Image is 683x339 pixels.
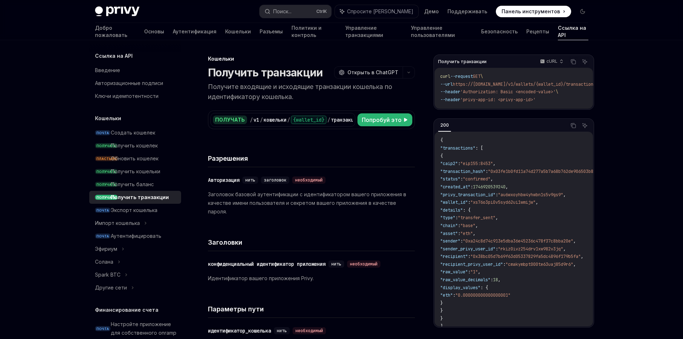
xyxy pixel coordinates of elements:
[495,192,498,198] span: :
[95,272,120,278] font: Spark BTC
[580,121,589,130] button: Спросите ИИ
[498,246,563,252] span: "rkiz0ivz254drv1xw982v3jq"
[89,165,181,178] a: ПОЛУЧАТЬПолучить кошельки
[111,233,161,239] font: Аутентифицировать
[440,300,443,306] span: }
[440,184,470,190] span: "created_at"
[440,246,495,252] span: "sender_privy_user_id"
[95,80,163,86] font: Авторизационные подписи
[89,90,181,103] a: Ключи идемпотентности
[260,117,263,123] font: /
[470,269,478,275] span: "1"
[440,292,453,298] span: "eth"
[577,6,588,17] button: Включить темный режим
[440,215,455,221] span: "type"
[287,117,290,123] font: /
[546,58,558,64] font: cURL
[460,231,473,236] span: "eth"
[95,23,136,40] a: Добро пожаловать
[95,284,127,291] font: Другие сети
[573,238,576,244] span: ,
[440,238,460,244] span: "sender"
[580,57,589,66] button: Спросите ИИ
[89,191,181,204] a: ПОЛУЧАТЬПолучить транзакции
[291,25,322,38] font: Политики и контроль
[208,177,239,183] font: Авторизация
[424,8,439,15] a: Демо
[460,238,463,244] span: :
[502,8,560,14] font: Панель инструментов
[440,89,460,95] span: --header
[295,177,323,183] font: необходимый
[89,139,181,152] a: ПОЛУЧАТЬПолучить кошелек
[111,194,169,200] font: Получить транзакции
[347,8,413,14] font: Спросите [PERSON_NAME]
[173,28,217,34] font: Аутентификация
[440,192,495,198] span: "privy_transaction_id"
[498,277,501,283] span: ,
[569,121,578,130] button: Скопировать содержимое из блока кода
[111,155,158,161] font: Обновить кошелек
[96,157,117,161] font: ПЛАСТЫРЬ
[463,176,490,182] span: "confirmed"
[324,9,327,14] font: K
[331,261,341,267] font: нить
[558,25,586,38] font: Ссылка на API
[95,246,117,252] font: Эфириум
[460,161,493,166] span: "eip155:8453"
[253,117,259,123] font: v1
[208,305,264,313] font: Параметры пути
[485,169,488,174] span: :
[357,113,412,126] button: Попробуй это
[277,328,287,334] font: нить
[95,93,158,99] font: Ключи идемпотентности
[453,292,455,298] span: :
[506,184,508,190] span: ,
[447,8,487,14] font: Поддерживать
[440,254,468,259] span: "recipient"
[335,5,418,18] button: Спросите [PERSON_NAME]
[96,131,109,135] font: ПОЧТА
[470,254,581,259] span: "0x38bc05d7b69f63d05337829fa5dc4896f179b5fa"
[440,145,475,151] span: "transactions"
[89,126,181,139] a: ПОЧТАСоздать кошелек
[506,262,573,267] span: "cmakymbpt000te63uaj85d9r6"
[295,328,323,334] font: необходимый
[95,259,113,265] font: Солана
[581,254,583,259] span: ,
[440,161,458,166] span: "caip2"
[96,196,116,199] font: ПОЛУЧАТЬ
[440,199,468,205] span: "wallet_id"
[440,169,485,174] span: "transaction_hash"
[458,215,495,221] span: "transfer_sent"
[208,191,406,215] font: Заголовок базовой аутентификации с идентификатором вашего приложения в качестве имени пользовател...
[316,9,324,14] font: Ctrl
[460,89,556,95] span: 'Authorization: Basic <encoded-value>'
[331,117,360,123] font: транзакции
[95,53,133,59] font: Ссылка на API
[526,28,549,34] font: Рецепты
[493,161,495,166] span: ,
[490,277,493,283] span: :
[208,83,392,100] font: Получите входящие и исходящие транзакции кошелька по идентификатору кошелька.
[473,184,506,190] span: 1746920539240
[362,116,402,123] font: Попробуй это
[334,66,403,79] button: Открыть в ChatGPT
[440,262,503,267] span: "recipient_privy_user_id"
[345,25,383,38] font: Управление транзакциями
[293,117,324,123] font: {wallet_id}
[473,231,475,236] span: ,
[96,183,116,187] font: ПОЛУЧАТЬ
[95,6,139,17] img: темный логотип
[89,178,181,191] a: ПОЛУЧАТЬПолучить баланс
[490,176,493,182] span: ,
[260,23,283,40] a: Разъемы
[95,307,158,313] font: Финансирование счета
[89,230,181,243] a: ПОЧТААутентифицировать
[264,177,286,183] font: заголовок
[111,181,154,187] font: Получить баланс
[495,246,498,252] span: :
[96,170,116,174] font: ПОЛУЧАТЬ
[440,269,468,275] span: "raw_value"
[411,23,473,40] a: Управление пользователями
